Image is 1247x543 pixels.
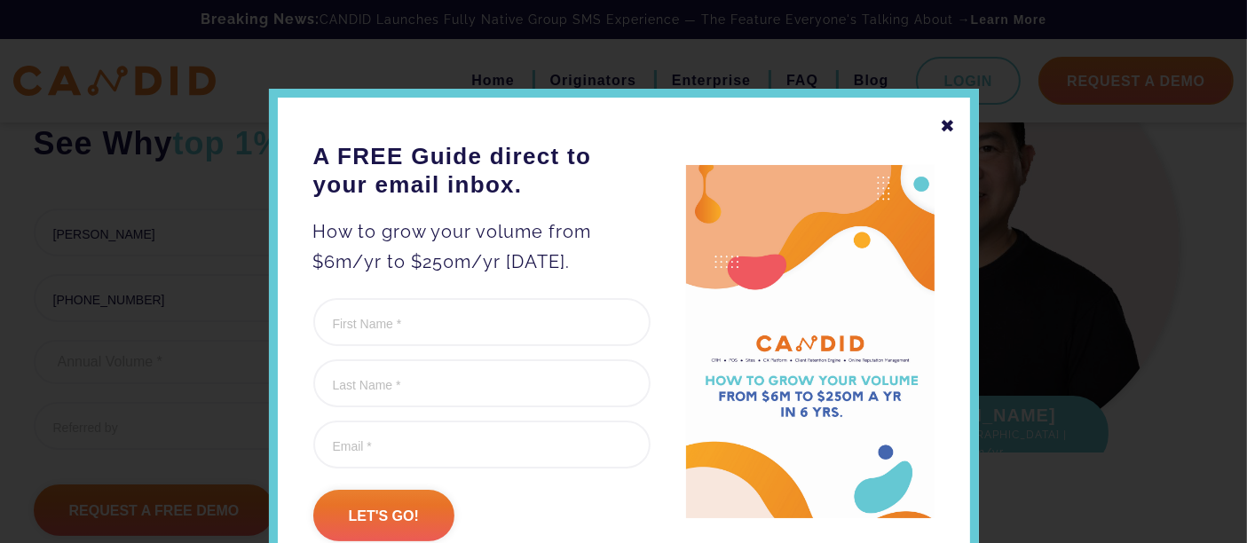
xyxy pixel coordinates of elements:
[941,111,957,141] div: ✖
[313,490,454,541] input: Let's go!
[313,421,651,468] input: Email *
[313,359,651,407] input: Last Name *
[686,165,935,519] img: A FREE Guide direct to your email inbox.
[313,216,651,277] p: How to grow your volume from $6m/yr to $250m/yr [DATE].
[313,142,651,199] h3: A FREE Guide direct to your email inbox.
[313,298,651,346] input: First Name *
